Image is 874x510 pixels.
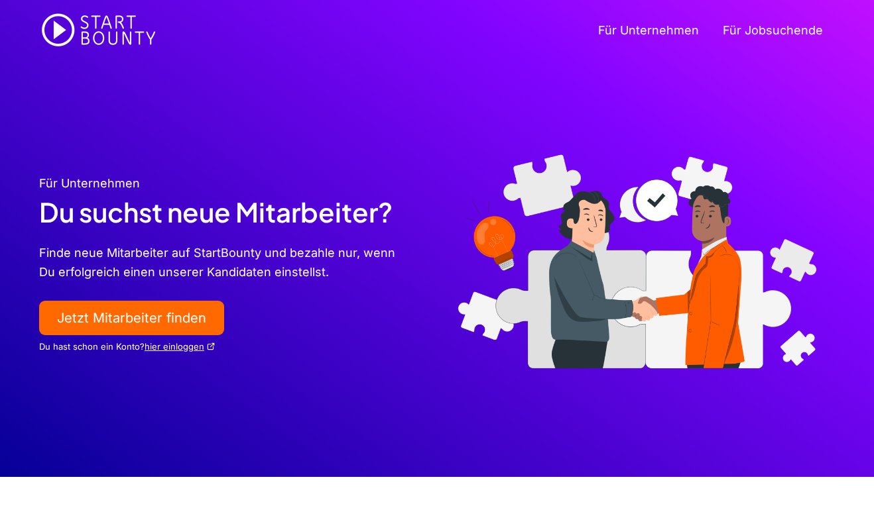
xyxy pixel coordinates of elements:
[145,341,204,352] a: hier einloggen
[39,174,412,193] p: Für Unternehmen
[586,4,711,57] a: Für Unternehmen
[39,337,412,356] div: Du hast schon ein Konto?
[39,301,224,335] a: Jetzt Mitarbeiter finden
[39,244,412,282] p: Finde neue Mitarbeiter auf StartBounty und bezahle nur, wenn Du erfolgreich einen unserer Kandida...
[586,4,835,57] nav: Seiten-Navigation
[711,4,835,57] a: Für Jobsuchende
[39,193,412,230] h1: Du suchst neue Mitarbeiter?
